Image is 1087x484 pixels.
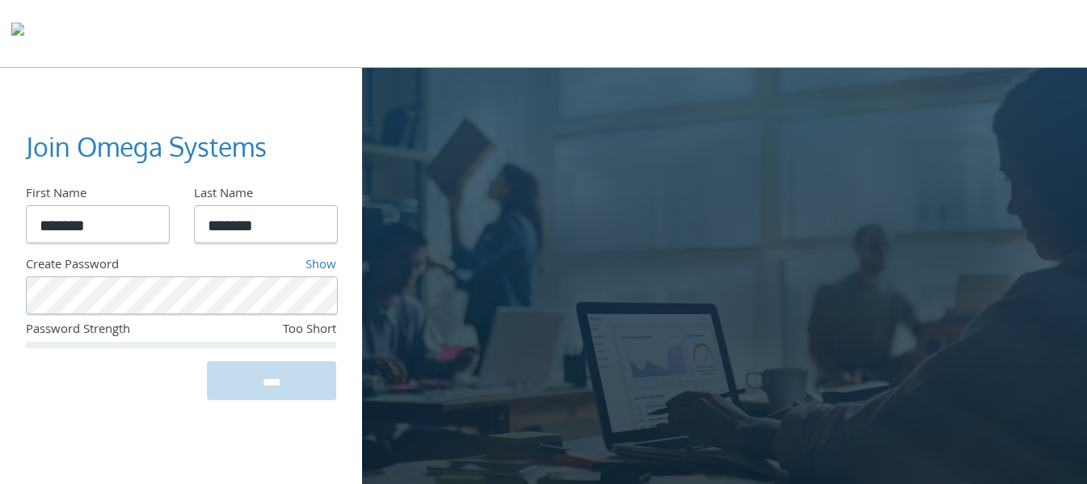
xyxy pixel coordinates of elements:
[26,256,220,277] div: Create Password
[11,17,24,49] img: todyl-logo-dark.svg
[194,185,336,206] div: Last Name
[26,185,168,206] div: First Name
[305,255,336,276] a: Show
[26,129,323,166] h3: Join Omega Systems
[26,321,233,342] div: Password Strength
[233,321,336,342] div: Too Short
